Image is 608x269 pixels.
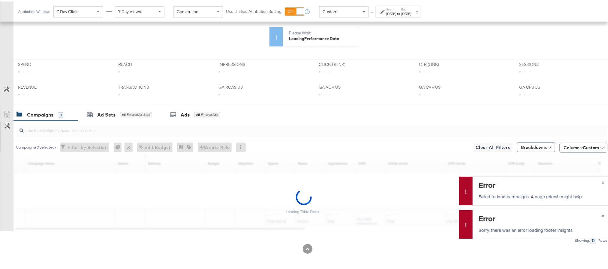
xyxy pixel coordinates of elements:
[97,110,116,117] div: Ad Sets
[286,208,322,213] div: Loading Table Data...
[602,177,604,184] span: ×
[560,141,607,151] button: Columns:Custom
[386,6,396,10] label: Start:
[181,110,190,117] div: Ads
[114,141,125,151] div: 0
[479,178,601,188] div: Error
[323,7,337,13] span: Custom
[118,7,141,13] span: 7 Day Views
[177,7,198,13] span: Conversion
[479,212,601,222] div: Error
[58,111,63,116] div: 0
[396,10,401,14] strong: to
[24,121,553,132] input: Search Campaigns by Name, ID or Objective
[401,10,411,15] div: [DATE]
[476,142,510,150] span: Clear All Filters
[479,226,601,232] p: Sorry, there was an error loading footer insights.
[27,110,53,117] div: Campaigns
[479,192,601,198] p: Failed to load campaigns. A page refresh might help.
[120,111,152,116] div: All Filtered Ad Sets
[386,10,396,15] div: [DATE]
[18,8,50,12] div: Attribution Window:
[583,143,599,149] span: Custom
[517,141,555,151] button: Breakdowns
[401,6,411,10] label: End:
[194,111,220,116] div: All Filtered Ads
[226,7,282,13] label: Use Unified Attribution Setting:
[57,7,80,13] span: 7 Day Clicks
[16,143,56,149] div: Campaigns ( 0 Selected)
[602,211,604,217] span: ×
[564,143,599,149] span: Columns:
[369,10,375,12] span: ↑
[473,141,513,151] button: Clear All Filters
